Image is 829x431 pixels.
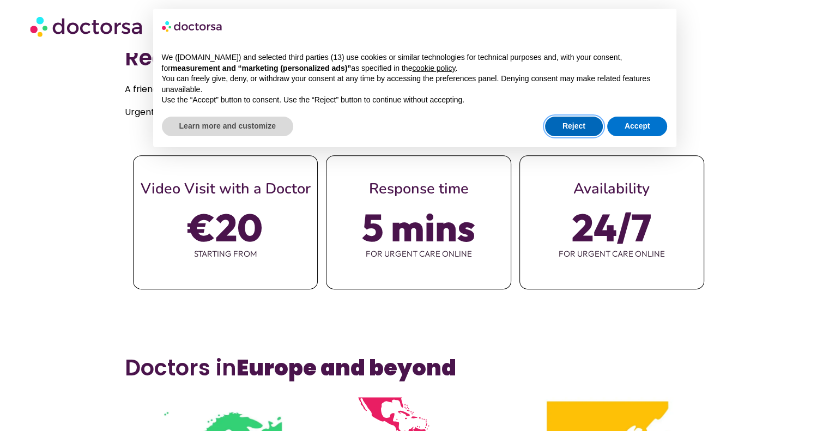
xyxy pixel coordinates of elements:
p: You can freely give, deny, or withdraw your consent at any time by accessing the preferences pane... [162,74,668,95]
p: We ([DOMAIN_NAME]) and selected third parties (13) use cookies or similar technologies for techni... [162,52,668,74]
p: A friendlier healthcare experience. Stress-free, simple, with clear and affordable prices. [125,82,704,97]
a: cookie policy [412,64,455,72]
span: starting from [134,242,317,265]
span: Availability [573,179,650,199]
strong: measurement and “marketing (personalized ads)” [171,64,351,72]
h2: Real doctors, [125,45,704,71]
p: Use the “Accept” button to consent. Use the “Reject” button to continue without accepting. [162,95,668,106]
span: Video Visit with a Doctor [141,179,311,199]
h3: Doctors in [125,355,704,381]
button: Learn more and customize [162,117,293,136]
span: for urgent care online [326,242,510,265]
button: Reject [545,117,603,136]
span: €20 [188,212,263,242]
span: 5 mins [362,212,475,242]
span: 24/7 [572,212,651,242]
span: Response time [368,179,468,199]
p: Urgent care, primary care, and virtual care visits on YOUR schedule. [125,105,704,120]
img: logo [162,17,223,35]
span: for urgent care online [520,242,704,265]
button: Accept [607,117,668,136]
b: Europe and beyond [237,353,456,383]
